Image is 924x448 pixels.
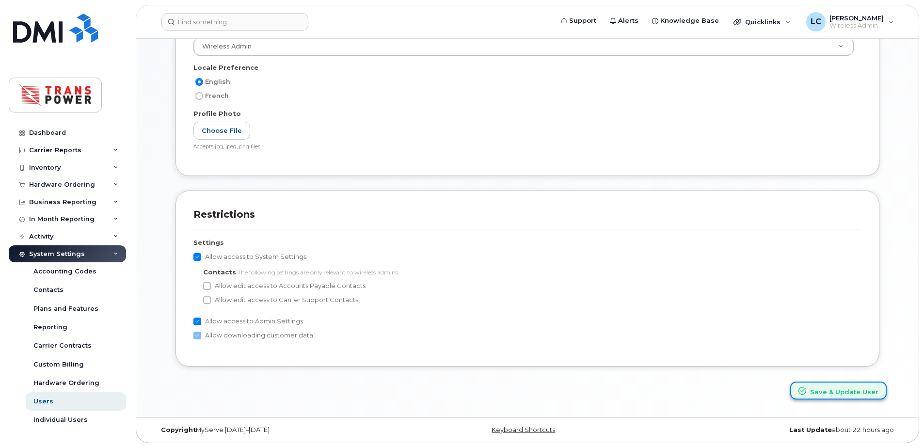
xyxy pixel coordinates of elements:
span: [PERSON_NAME] [829,14,884,22]
input: Find something... [161,13,308,31]
div: Quicklinks [727,12,797,32]
span: Wireless Admin [829,22,884,30]
label: Allow edit access to Accounts Payable Contacts [203,280,366,292]
input: Allow access to System Settings [193,253,201,261]
label: Locale Preference [193,63,258,72]
a: Wireless Admin [194,38,853,55]
div: Accepts jpg, jpeg, png files [193,144,854,151]
span: French [205,92,229,99]
input: Allow downloading customer data [193,332,201,339]
input: English [195,78,203,86]
a: Alerts [603,11,645,31]
span: Quicklinks [745,18,781,26]
label: Profile Photo [193,109,241,118]
a: Keyboard Shortcuts [492,426,555,433]
label: Choose File [193,122,250,140]
strong: Last Update [789,426,832,433]
input: Allow edit access to Carrier Support Contacts [203,296,211,304]
label: Allow edit access to Carrier Support Contacts [203,294,358,306]
h3: Restrictions [193,208,861,229]
label: Allow downloading customer data [193,330,313,341]
span: Alerts [618,16,638,26]
span: The following settings are only relevant to wireless admins [238,269,398,276]
a: Knowledge Base [645,11,726,31]
span: Knowledge Base [660,16,719,26]
input: Allow access to Admin Settings [193,318,201,325]
input: Allow edit access to Accounts Payable Contacts [203,282,211,290]
strong: Copyright [161,426,196,433]
div: MyServe [DATE]–[DATE] [154,426,403,434]
button: Save & Update User [790,382,887,400]
a: Support [554,11,603,31]
div: Liam Crichton [799,12,901,32]
label: Settings [193,238,224,247]
label: Allow access to Admin Settings [193,316,303,327]
span: English [205,78,230,85]
span: Wireless Admin [196,42,252,51]
span: LC [811,16,821,28]
label: Allow access to System Settings [193,251,306,263]
input: French [195,92,203,100]
label: Contacts [203,268,236,277]
div: about 22 hours ago [652,426,901,434]
span: Support [569,16,596,26]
